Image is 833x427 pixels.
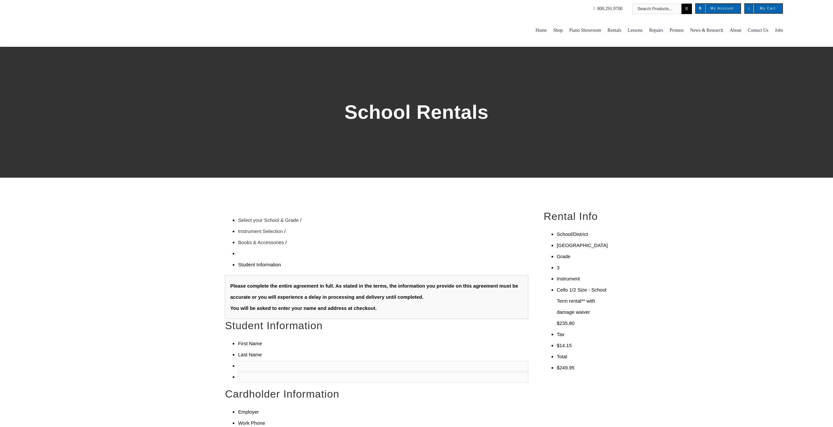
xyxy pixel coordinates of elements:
span: My Account [698,7,733,10]
li: School/District [557,228,608,240]
a: Promos [646,14,665,46]
a: Select your School & Grade [238,217,299,223]
a: About [719,14,733,46]
nav: Top Right [241,3,783,14]
a: My Cart [743,3,783,14]
span: Rentals [573,25,590,35]
h2: Cardholder Information [225,388,528,402]
li: Cello 1/2 Size - School Term rental** with damage waiver $235.80 [557,284,608,329]
a: Rentals [573,14,590,46]
li: Student Information [238,259,528,270]
a: My Account [691,3,740,14]
span: 800.291.9700 [589,3,618,14]
a: Jobs [772,14,783,46]
li: Total [557,351,608,362]
h2: Student Information [225,319,528,333]
span: Shop [506,25,519,35]
h2: Rental Info [544,209,608,223]
span: / [300,217,302,223]
a: News & Research [671,14,712,46]
a: 800.291.9700 [581,3,618,14]
a: Home [485,14,500,46]
li: [GEOGRAPHIC_DATA] [557,240,608,251]
a: Instrument Selection [238,228,284,234]
a: Repairs [622,14,640,46]
li: Grade [557,251,608,262]
span: My Cart [750,7,776,10]
li: $14.15 [557,340,608,351]
li: Instrument [557,273,608,284]
li: Last Name [238,349,528,360]
li: First Name [238,338,528,349]
a: Contact Us [740,14,766,46]
span: Piano Showroom [525,25,566,35]
a: Shop [506,14,519,46]
a: taylors-music-store-west-chester [50,5,116,11]
input: Search [677,3,687,14]
h1: School Rentals [225,98,608,126]
span: / [286,228,288,234]
div: Please complete the entire agreement in full. As stated in the terms, the information you provide... [225,275,528,319]
li: Employer [238,407,528,418]
span: Home [485,25,500,35]
span: Lessons [597,25,616,35]
span: Contact Us [740,25,766,35]
span: / [285,239,287,245]
input: Search Products... [628,3,677,14]
span: Repairs [622,25,640,35]
li: Tax [557,329,608,340]
span: News & Research [671,25,712,35]
li: $249.95 [557,362,608,373]
span: About [719,25,733,35]
li: 3 [557,262,608,273]
nav: Main Menu [241,14,783,46]
a: Lessons [597,14,616,46]
a: Piano Showroom [525,14,566,46]
span: Jobs [772,25,783,35]
a: Books & Accessories [238,239,284,245]
span: Promos [646,25,665,35]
